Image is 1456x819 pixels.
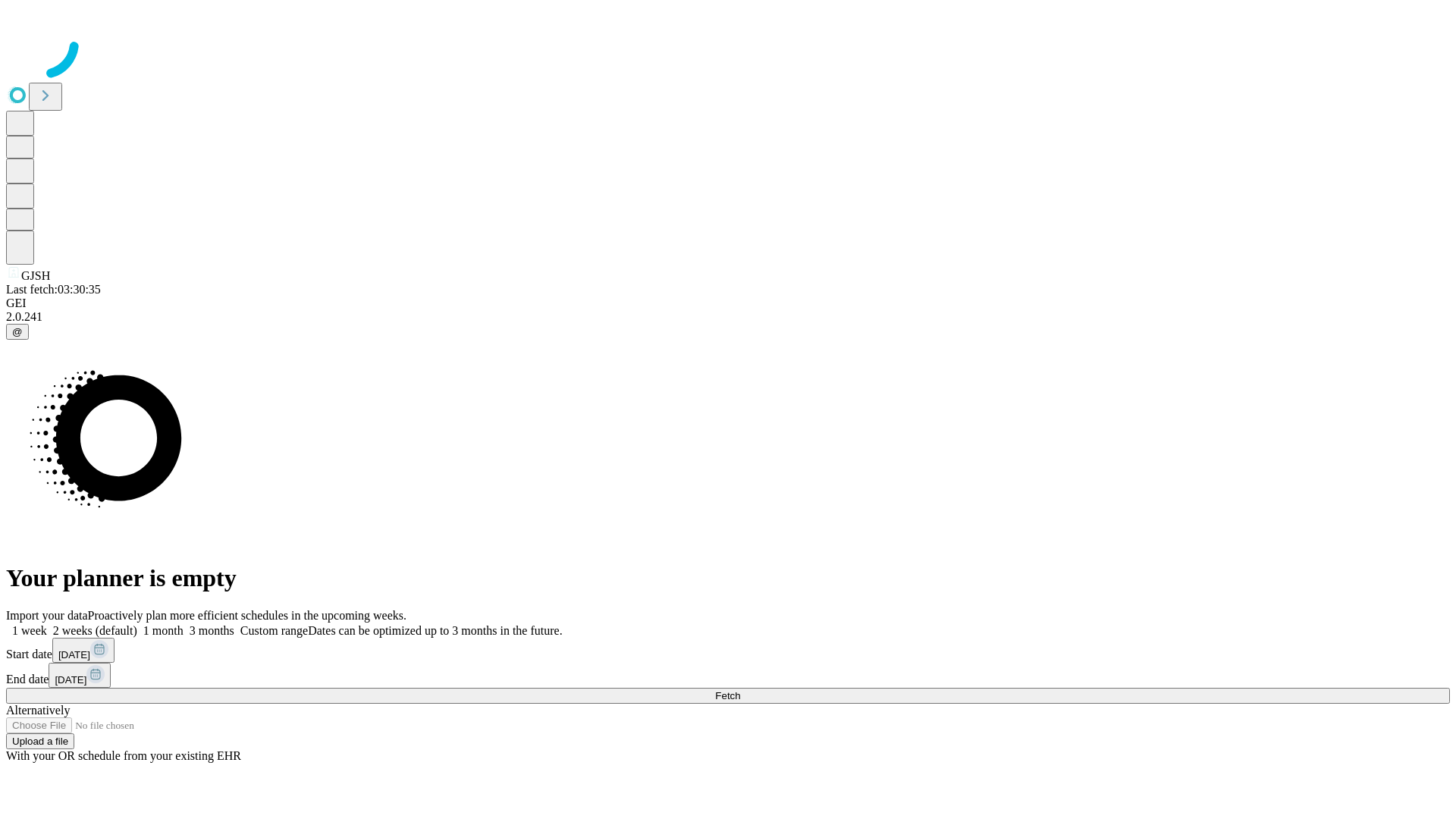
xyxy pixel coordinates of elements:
[6,688,1450,704] button: Fetch
[6,310,1450,324] div: 2.0.241
[6,733,74,749] button: Upload a file
[6,663,1450,688] div: End date
[12,326,23,337] span: @
[190,624,234,637] span: 3 months
[240,624,308,637] span: Custom range
[58,649,90,661] span: [DATE]
[6,638,1450,663] div: Start date
[6,749,241,762] span: With your OR schedule from your existing EHR
[49,663,111,688] button: [DATE]
[55,674,86,686] span: [DATE]
[6,704,70,717] span: Alternatively
[143,624,184,637] span: 1 month
[308,624,562,637] span: Dates can be optimized up to 3 months in the future.
[715,690,740,701] span: Fetch
[6,297,1450,310] div: GEI
[52,638,115,663] button: [DATE]
[6,283,101,296] span: Last fetch: 03:30:35
[53,624,137,637] span: 2 weeks (default)
[6,609,88,622] span: Import your data
[12,624,47,637] span: 1 week
[88,609,406,622] span: Proactively plan more efficient schedules in the upcoming weeks.
[6,324,29,340] button: @
[21,269,50,282] span: GJSH
[6,564,1450,592] h1: Your planner is empty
